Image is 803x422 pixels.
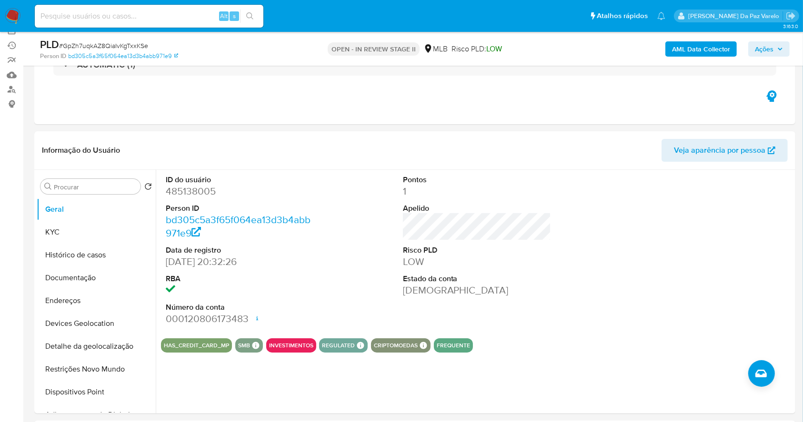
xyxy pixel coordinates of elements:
button: Dispositivos Point [37,381,156,403]
span: LOW [486,43,502,54]
button: Veja aparência por pessoa [662,139,788,162]
dd: [DEMOGRAPHIC_DATA] [403,284,552,297]
p: patricia.varelo@mercadopago.com.br [688,11,783,20]
dt: Pontos [403,175,552,185]
h1: Informação do Usuário [42,146,120,155]
span: Veja aparência por pessoa [674,139,765,162]
dt: Apelido [403,203,552,214]
span: 3.163.0 [783,22,798,30]
dt: Data de registro [166,245,314,255]
dd: [DATE] 20:32:26 [166,255,314,268]
button: Restrições Novo Mundo [37,358,156,381]
a: bd305c5a3f65f064ea13d3b4abb971e9 [68,52,178,60]
button: Endereços [37,289,156,312]
input: Pesquise usuários ou casos... [35,10,263,22]
button: Devices Geolocation [37,312,156,335]
span: Ações [755,41,773,57]
span: s [233,11,236,20]
span: Risco PLD: [452,44,502,54]
b: Person ID [40,52,66,60]
button: Detalhe da geolocalização [37,335,156,358]
dd: 1 [403,185,552,198]
span: Atalhos rápidos [597,11,648,21]
div: MLB [423,44,448,54]
a: Notificações [657,12,665,20]
dt: Número da conta [166,302,314,313]
button: Retornar ao pedido padrão [144,183,152,193]
p: OPEN - IN REVIEW STAGE II [328,42,420,56]
span: Alt [220,11,228,20]
dd: LOW [403,255,552,268]
b: AML Data Collector [672,41,730,57]
a: bd305c5a3f65f064ea13d3b4abb971e9 [166,213,311,240]
span: # GpZh7uqkAZ8QiaIvKgTxxKSe [59,41,148,50]
a: Sair [786,11,796,21]
button: Histórico de casos [37,244,156,266]
button: AML Data Collector [665,41,737,57]
h3: AUTOMATIC (1) [77,59,135,70]
dt: ID do usuário [166,175,314,185]
dd: 000120806173483 [166,312,314,325]
button: KYC [37,221,156,244]
dt: Person ID [166,203,314,214]
dt: Risco PLD [403,245,552,255]
dt: Estado da conta [403,274,552,284]
dd: 485138005 [166,185,314,198]
button: Documentação [37,266,156,289]
button: Procurar [44,183,52,190]
button: search-icon [240,10,260,23]
button: Geral [37,198,156,221]
b: PLD [40,37,59,52]
dt: RBA [166,274,314,284]
button: Ações [748,41,790,57]
input: Procurar [54,183,137,191]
